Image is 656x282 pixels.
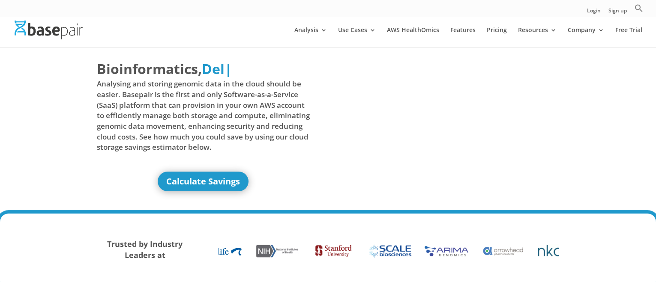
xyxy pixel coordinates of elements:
[97,59,202,79] span: Bioinformatics,
[15,21,83,39] img: Basepair
[387,27,439,47] a: AWS HealthOmics
[608,8,627,17] a: Sign up
[338,27,376,47] a: Use Cases
[294,27,327,47] a: Analysis
[635,4,643,17] a: Search Icon Link
[518,27,557,47] a: Resources
[158,172,249,191] a: Calculate Savings
[587,8,601,17] a: Login
[225,59,232,78] span: |
[107,239,183,260] strong: Trusted by Industry Leaders at
[450,27,476,47] a: Features
[97,79,310,152] span: Analysing and storing genomic data in the cloud should be easier. Basepair is the first and only ...
[615,27,642,47] a: Free Trial
[568,27,604,47] a: Company
[487,27,507,47] a: Pricing
[202,59,225,78] span: Del
[335,59,548,179] iframe: Basepair - NGS Analysis Simplified
[635,4,643,12] svg: Search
